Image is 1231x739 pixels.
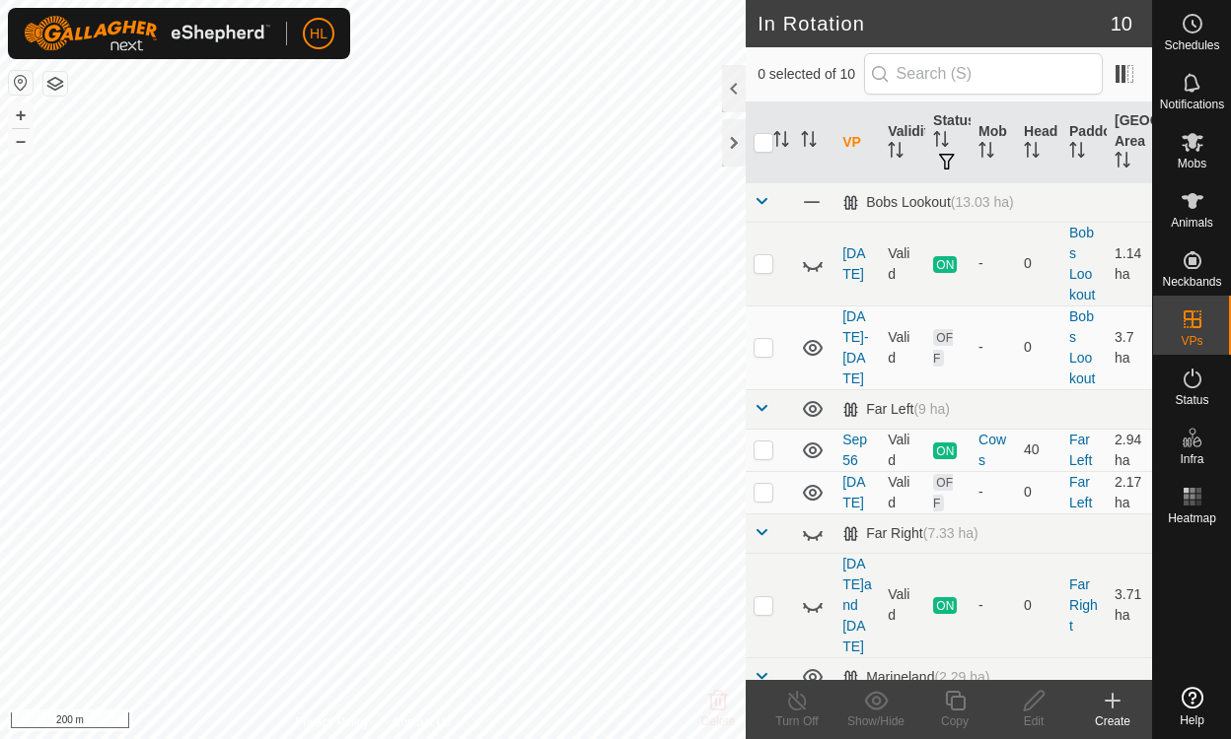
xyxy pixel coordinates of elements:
[1180,453,1203,465] span: Infra
[9,103,33,127] button: +
[1168,512,1216,524] span: Heatmap
[842,525,978,542] div: Far Right
[978,430,1008,471] div: Cows
[971,102,1016,183] th: Mob
[842,432,867,468] a: Sep56
[1016,305,1061,389] td: 0
[842,474,865,510] a: [DATE]
[758,12,1111,35] h2: In Rotation
[978,595,1008,616] div: -
[1107,553,1152,657] td: 3.71 ha
[1178,158,1206,169] span: Mobs
[951,194,1014,210] span: (13.03 ha)
[933,134,949,150] p-sorticon: Activate to sort
[1160,99,1224,110] span: Notifications
[393,713,451,731] a: Contact Us
[1069,225,1095,302] a: Bobs Lookout
[923,525,978,541] span: (7.33 ha)
[978,145,994,161] p-sorticon: Activate to sort
[933,474,953,511] span: OFF
[880,429,925,471] td: Valid
[994,712,1073,730] div: Edit
[758,64,863,85] span: 0 selected of 10
[842,308,868,386] a: [DATE]-[DATE]
[915,712,994,730] div: Copy
[1016,222,1061,305] td: 0
[880,102,925,183] th: Validity
[933,329,953,367] span: OFF
[1069,145,1085,161] p-sorticon: Activate to sort
[1107,429,1152,471] td: 2.94 ha
[864,53,1103,95] input: Search (S)
[1061,102,1107,183] th: Paddock
[880,553,925,657] td: Valid
[1069,474,1092,510] a: Far Left
[9,71,33,95] button: Reset Map
[1107,102,1152,183] th: [GEOGRAPHIC_DATA] Area
[913,401,950,417] span: (9 ha)
[773,134,789,150] p-sorticon: Activate to sort
[834,102,880,183] th: VP
[1016,102,1061,183] th: Head
[1016,429,1061,471] td: 40
[24,16,270,51] img: Gallagher Logo
[1111,9,1132,38] span: 10
[934,669,989,685] span: (2.29 ha)
[978,337,1008,358] div: -
[310,24,327,44] span: HL
[1175,394,1208,406] span: Status
[978,482,1008,503] div: -
[933,442,957,459] span: ON
[978,253,1008,274] div: -
[1016,471,1061,513] td: 0
[880,471,925,513] td: Valid
[880,305,925,389] td: Valid
[842,245,865,282] a: [DATE]
[295,713,369,731] a: Privacy Policy
[1164,39,1219,51] span: Schedules
[1180,714,1204,726] span: Help
[1069,308,1095,386] a: Bobs Lookout
[842,556,872,654] a: [DATE]and [DATE]
[933,597,957,614] span: ON
[836,712,915,730] div: Show/Hide
[1069,432,1092,468] a: Far Left
[1107,222,1152,305] td: 1.14 ha
[1115,155,1130,170] p-sorticon: Activate to sort
[842,194,1013,211] div: Bobs Lookout
[43,72,67,96] button: Map Layers
[758,712,836,730] div: Turn Off
[1073,712,1152,730] div: Create
[933,256,957,273] span: ON
[1162,276,1221,288] span: Neckbands
[1107,471,1152,513] td: 2.17 ha
[1153,679,1231,734] a: Help
[801,134,817,150] p-sorticon: Activate to sort
[880,222,925,305] td: Valid
[1171,217,1213,229] span: Animals
[1107,305,1152,389] td: 3.7 ha
[1069,576,1098,634] a: Far Right
[888,145,904,161] p-sorticon: Activate to sort
[1016,553,1061,657] td: 0
[925,102,971,183] th: Status
[1024,145,1040,161] p-sorticon: Activate to sort
[9,129,33,153] button: –
[842,401,950,418] div: Far Left
[1181,335,1202,347] span: VPs
[842,669,989,686] div: Marineland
